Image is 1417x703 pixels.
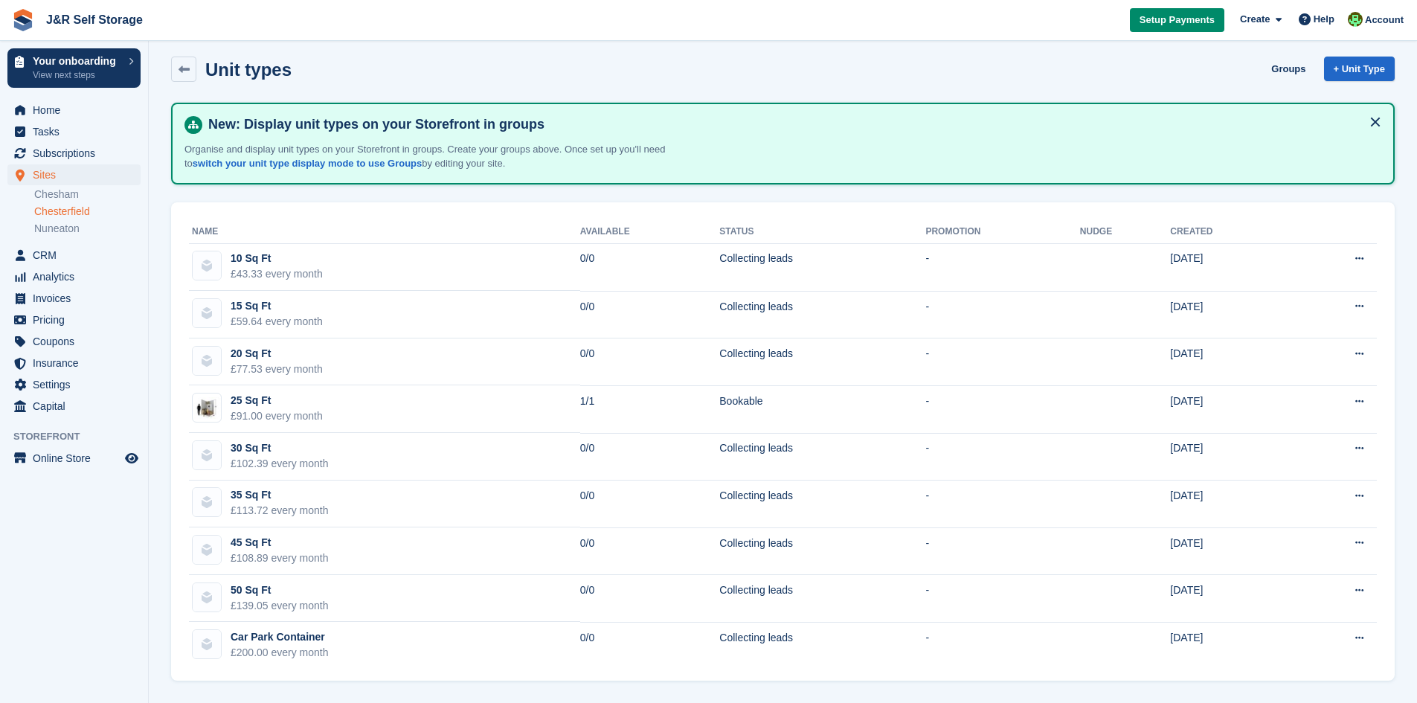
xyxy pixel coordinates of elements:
img: 25-sqft-unit.jpg [193,397,221,419]
th: Available [580,220,720,244]
td: - [925,527,1079,575]
div: 30 Sq Ft [231,440,329,456]
div: 10 Sq Ft [231,251,323,266]
td: 0/0 [580,481,720,528]
td: Collecting leads [719,433,925,481]
td: [DATE] [1170,385,1289,433]
td: 0/0 [580,622,720,669]
span: Help [1314,12,1334,27]
a: Nuneaton [34,222,141,236]
a: switch your unit type display mode to use Groups [193,158,422,169]
td: Collecting leads [719,622,925,669]
td: - [925,433,1079,481]
td: Collecting leads [719,527,925,575]
td: Collecting leads [719,338,925,386]
div: £77.53 every month [231,362,323,377]
a: menu [7,353,141,373]
p: View next steps [33,68,121,82]
a: Groups [1265,57,1311,81]
img: blank-unit-type-icon-ffbac7b88ba66c5e286b0e438baccc4b9c83835d4c34f86887a83fc20ec27e7b.svg [193,630,221,658]
th: Status [719,220,925,244]
span: Pricing [33,309,122,330]
a: menu [7,143,141,164]
img: stora-icon-8386f47178a22dfd0bd8f6a31ec36ba5ce8667c1dd55bd0f319d3a0aa187defe.svg [12,9,34,31]
td: 0/0 [580,243,720,291]
span: Coupons [33,331,122,352]
a: J&R Self Storage [40,7,149,32]
span: Insurance [33,353,122,373]
th: Nudge [1080,220,1171,244]
td: Bookable [719,385,925,433]
p: Organise and display unit types on your Storefront in groups. Create your groups above. Once set ... [184,142,705,171]
td: - [925,575,1079,623]
td: 1/1 [580,385,720,433]
td: Collecting leads [719,481,925,528]
div: £139.05 every month [231,598,329,614]
td: 0/0 [580,338,720,386]
img: blank-unit-type-icon-ffbac7b88ba66c5e286b0e438baccc4b9c83835d4c34f86887a83fc20ec27e7b.svg [193,299,221,327]
img: blank-unit-type-icon-ffbac7b88ba66c5e286b0e438baccc4b9c83835d4c34f86887a83fc20ec27e7b.svg [193,347,221,375]
td: - [925,338,1079,386]
div: 35 Sq Ft [231,487,329,503]
img: Steve Pollicott [1348,12,1363,27]
a: menu [7,288,141,309]
td: 0/0 [580,291,720,338]
span: Analytics [33,266,122,287]
span: Tasks [33,121,122,142]
a: menu [7,245,141,266]
span: Invoices [33,288,122,309]
th: Promotion [925,220,1079,244]
img: blank-unit-type-icon-ffbac7b88ba66c5e286b0e438baccc4b9c83835d4c34f86887a83fc20ec27e7b.svg [193,251,221,280]
a: Chesham [34,187,141,202]
td: - [925,622,1079,669]
a: menu [7,331,141,352]
span: Account [1365,13,1404,28]
span: Storefront [13,429,148,444]
td: [DATE] [1170,338,1289,386]
div: 25 Sq Ft [231,393,323,408]
p: Your onboarding [33,56,121,66]
div: £113.72 every month [231,503,329,519]
td: [DATE] [1170,291,1289,338]
div: 15 Sq Ft [231,298,323,314]
td: Collecting leads [719,243,925,291]
span: Settings [33,374,122,395]
td: - [925,291,1079,338]
div: £108.89 every month [231,550,329,566]
div: £91.00 every month [231,408,323,424]
td: Collecting leads [719,291,925,338]
td: - [925,243,1079,291]
a: menu [7,396,141,417]
td: 0/0 [580,527,720,575]
td: [DATE] [1170,481,1289,528]
span: Create [1240,12,1270,27]
span: Online Store [33,448,122,469]
span: CRM [33,245,122,266]
span: Capital [33,396,122,417]
td: [DATE] [1170,575,1289,623]
td: 0/0 [580,575,720,623]
td: [DATE] [1170,243,1289,291]
h2: Unit types [205,60,292,80]
td: [DATE] [1170,433,1289,481]
img: blank-unit-type-icon-ffbac7b88ba66c5e286b0e438baccc4b9c83835d4c34f86887a83fc20ec27e7b.svg [193,488,221,516]
span: Home [33,100,122,121]
th: Name [189,220,580,244]
img: blank-unit-type-icon-ffbac7b88ba66c5e286b0e438baccc4b9c83835d4c34f86887a83fc20ec27e7b.svg [193,536,221,564]
th: Created [1170,220,1289,244]
td: - [925,385,1079,433]
a: Setup Payments [1130,8,1224,33]
img: blank-unit-type-icon-ffbac7b88ba66c5e286b0e438baccc4b9c83835d4c34f86887a83fc20ec27e7b.svg [193,583,221,611]
a: Chesterfield [34,205,141,219]
div: Car Park Container [231,629,329,645]
a: menu [7,100,141,121]
div: 20 Sq Ft [231,346,323,362]
div: 45 Sq Ft [231,535,329,550]
td: - [925,481,1079,528]
a: menu [7,266,141,287]
td: [DATE] [1170,527,1289,575]
h4: New: Display unit types on your Storefront in groups [202,116,1381,133]
span: Subscriptions [33,143,122,164]
div: 50 Sq Ft [231,582,329,598]
a: menu [7,121,141,142]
